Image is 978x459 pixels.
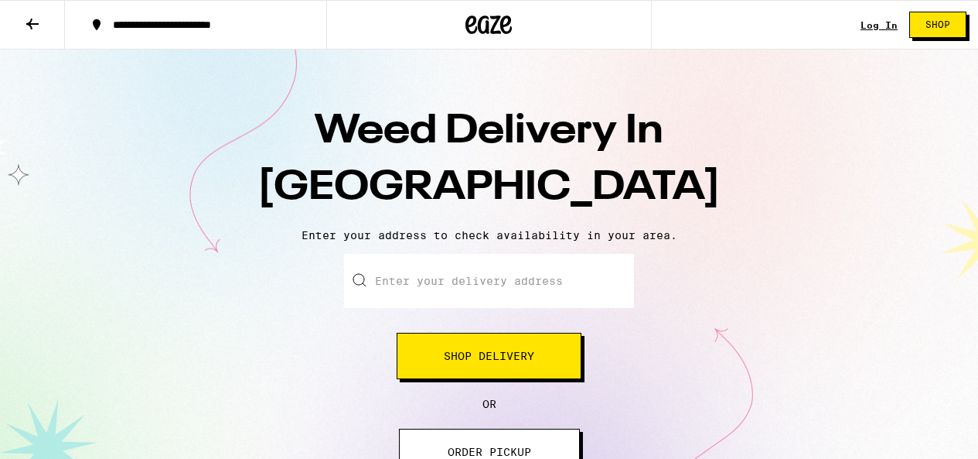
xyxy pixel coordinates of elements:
button: Shop Delivery [397,333,581,379]
button: Shop [909,12,966,38]
a: Shop [898,12,978,38]
span: [GEOGRAPHIC_DATA] [257,168,721,208]
h1: Weed Delivery In [219,104,760,217]
a: Log In [860,20,898,30]
span: Shop [925,20,950,29]
span: OR [482,398,496,410]
span: ORDER PICKUP [448,447,531,457]
span: Shop Delivery [444,351,534,361]
input: Enter your delivery address [344,254,634,308]
p: Enter your address to check availability in your area. [15,229,963,241]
